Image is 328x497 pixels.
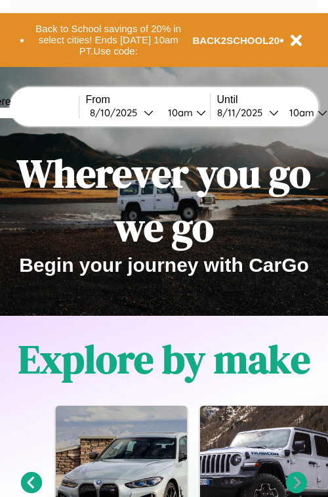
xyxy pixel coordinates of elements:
div: 10am [161,106,196,119]
h1: Explore by make [18,332,310,386]
div: 8 / 11 / 2025 [217,106,269,119]
div: 10am [283,106,318,119]
button: 10am [157,106,210,119]
b: BACK2SCHOOL20 [193,35,280,46]
div: 8 / 10 / 2025 [90,106,144,119]
label: From [86,94,210,106]
button: 8/10/2025 [86,106,157,119]
button: Back to School savings of 20% in select cities! Ends [DATE] 10am PT.Use code: [24,20,193,60]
